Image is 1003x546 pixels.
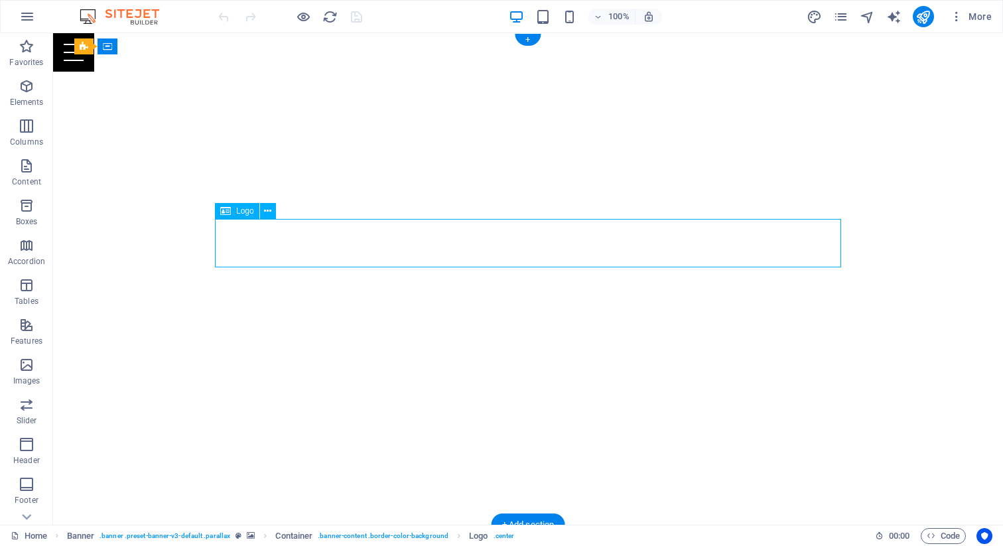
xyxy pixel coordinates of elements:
a: Click to cancel selection. Double-click to open Pages [11,528,47,544]
p: Elements [10,97,44,107]
p: Tables [15,296,38,307]
i: Publish [915,9,931,25]
span: Logo [236,207,254,215]
div: + Add section [492,513,565,536]
button: publish [913,6,934,27]
i: Design (Ctrl+Alt+Y) [807,9,822,25]
p: Features [11,336,42,346]
span: . banner-content .border-color-background [318,528,448,544]
p: Favorites [9,57,43,68]
button: design [807,9,823,25]
p: Footer [15,495,38,506]
span: Code [927,528,960,544]
button: navigator [860,9,876,25]
button: 100% [588,9,635,25]
i: Reload page [322,9,338,25]
h6: 100% [608,9,630,25]
i: Navigator [860,9,875,25]
div: + [515,34,541,46]
i: AI Writer [886,9,902,25]
p: Images [13,375,40,386]
span: More [950,10,992,23]
span: Click to select. Double-click to edit [469,528,488,544]
span: Click to select. Double-click to edit [67,528,95,544]
p: Content [12,176,41,187]
p: Header [13,455,40,466]
button: Click here to leave preview mode and continue editing [295,9,311,25]
p: Columns [10,137,43,147]
button: Usercentrics [976,528,992,544]
i: On resize automatically adjust zoom level to fit chosen device. [643,11,655,23]
i: Pages (Ctrl+Alt+S) [833,9,848,25]
img: Editor Logo [76,9,176,25]
span: : [898,531,900,541]
span: . center [494,528,515,544]
span: Click to select. Double-click to edit [275,528,312,544]
button: text_generator [886,9,902,25]
p: Boxes [16,216,38,227]
nav: breadcrumb [67,528,515,544]
button: Code [921,528,966,544]
span: 00 00 [889,528,909,544]
i: This element contains a background [247,532,255,539]
p: Slider [17,415,37,426]
p: Accordion [8,256,45,267]
h6: Session time [875,528,910,544]
button: reload [322,9,338,25]
button: pages [833,9,849,25]
i: This element is a customizable preset [235,532,241,539]
button: More [945,6,997,27]
span: . banner .preset-banner-v3-default .parallax [100,528,230,544]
